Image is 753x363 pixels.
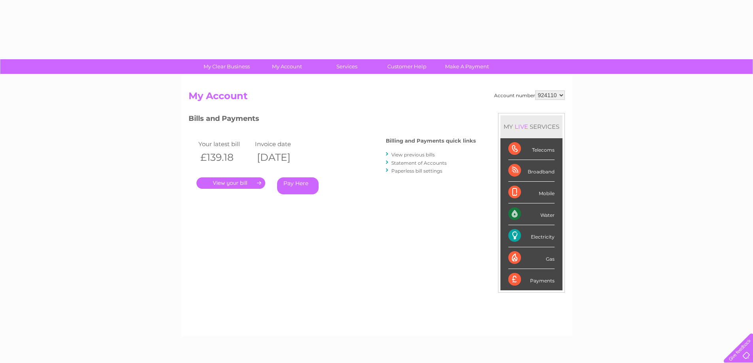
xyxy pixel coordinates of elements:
h4: Billing and Payments quick links [386,138,476,144]
a: My Clear Business [194,59,259,74]
div: Gas [508,247,555,269]
h3: Bills and Payments [189,113,476,127]
div: Telecoms [508,138,555,160]
a: Customer Help [374,59,440,74]
th: [DATE] [253,149,310,166]
a: View previous bills [391,152,435,158]
th: £139.18 [196,149,253,166]
a: Make A Payment [434,59,500,74]
a: My Account [254,59,319,74]
div: Payments [508,269,555,290]
a: Paperless bill settings [391,168,442,174]
div: Mobile [508,182,555,203]
a: Services [314,59,379,74]
div: Account number [494,90,565,100]
a: . [196,177,265,189]
td: Your latest bill [196,139,253,149]
a: Pay Here [277,177,319,194]
div: Water [508,203,555,225]
div: Broadband [508,160,555,182]
div: LIVE [513,123,530,130]
h2: My Account [189,90,565,105]
div: Electricity [508,225,555,247]
div: MY SERVICES [500,115,562,138]
td: Invoice date [253,139,310,149]
a: Statement of Accounts [391,160,447,166]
